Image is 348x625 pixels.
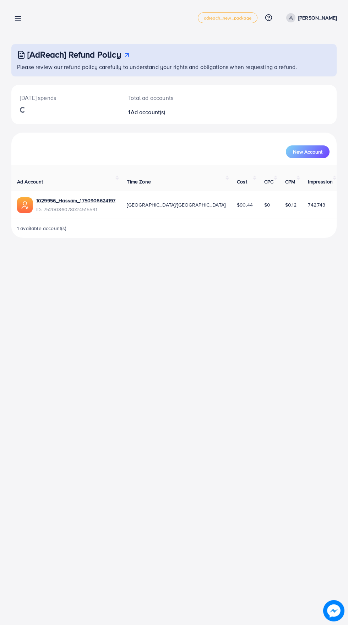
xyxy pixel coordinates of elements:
span: $0 [264,201,270,208]
a: [PERSON_NAME] [283,13,337,22]
p: [DATE] spends [20,94,111,102]
p: Total ad accounts [128,94,192,102]
span: Ad Account [17,178,43,185]
span: Ad account(s) [131,108,165,116]
img: ic-ads-acc.e4c84228.svg [17,197,33,213]
a: adreach_new_package [198,12,257,23]
p: Please review our refund policy carefully to understand your rights and obligations when requesti... [17,63,332,71]
span: 1 available account(s) [17,225,67,232]
span: CPC [264,178,273,185]
span: [GEOGRAPHIC_DATA]/[GEOGRAPHIC_DATA] [127,201,225,208]
span: Cost [237,178,247,185]
h3: [AdReach] Refund Policy [27,49,121,60]
span: ID: 7520086078024515591 [36,206,115,213]
img: image [323,600,344,621]
span: New Account [293,149,322,154]
p: [PERSON_NAME] [298,14,337,22]
a: 1029956_Hassam_1750906624197 [36,197,115,204]
span: $90.44 [237,201,253,208]
span: adreach_new_package [204,16,251,20]
span: $0.12 [285,201,297,208]
span: CPM [285,178,295,185]
span: Impression [308,178,333,185]
button: New Account [286,145,330,158]
h2: 1 [128,109,192,116]
span: 742,743 [308,201,325,208]
span: Time Zone [127,178,151,185]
